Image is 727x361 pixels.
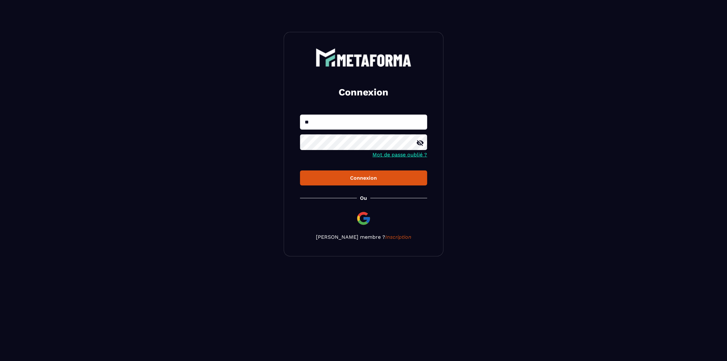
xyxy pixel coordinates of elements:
[305,175,422,181] div: Connexion
[316,48,411,67] img: logo
[385,234,411,240] a: Inscription
[300,234,427,240] p: [PERSON_NAME] membre ?
[300,48,427,67] a: logo
[372,152,427,158] a: Mot de passe oublié ?
[360,195,367,201] p: Ou
[308,86,419,99] h2: Connexion
[300,170,427,185] button: Connexion
[356,211,371,226] img: google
